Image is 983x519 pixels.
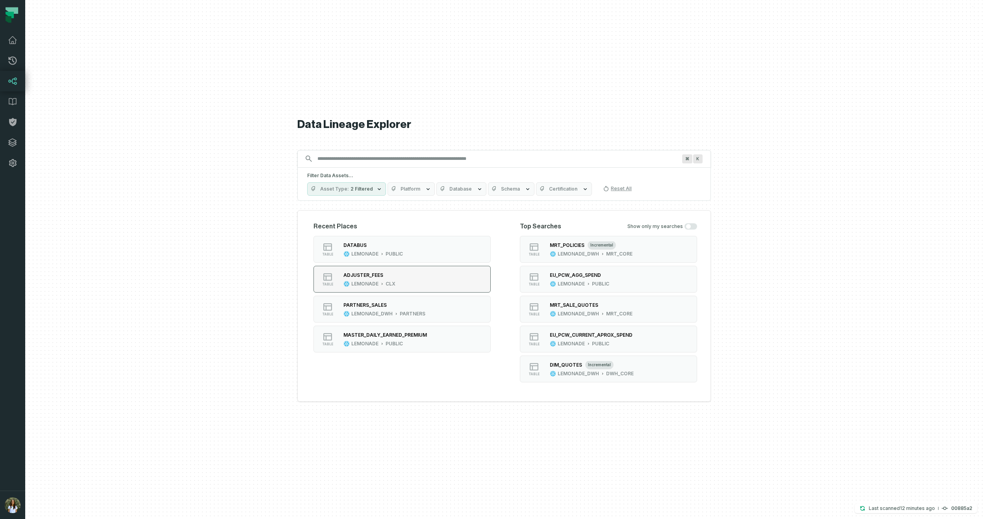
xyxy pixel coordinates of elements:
[693,154,703,163] span: Press ⌘ + K to focus the search bar
[900,505,935,511] relative-time: Aug 19, 2025, 10:07 AM GMT+3
[5,497,20,513] img: avatar of Noa Gordon
[951,506,972,511] h4: 00885a2
[869,504,935,512] p: Last scanned
[682,154,692,163] span: Press ⌘ + K to focus the search bar
[297,118,711,132] h1: Data Lineage Explorer
[855,504,977,513] button: Last scanned[DATE] 10:07:12 AM00885a2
